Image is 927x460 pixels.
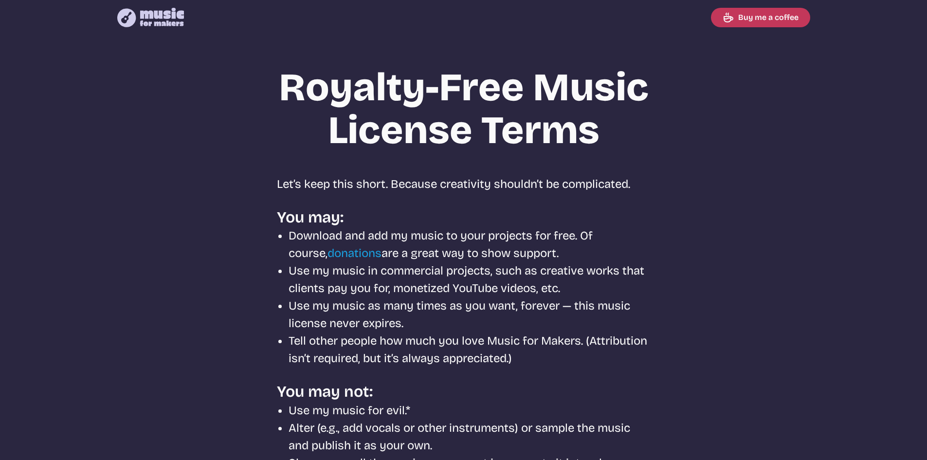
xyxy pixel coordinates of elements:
h3: You may: [277,208,651,227]
li: Use my music for evil.* [289,402,651,419]
h1: Royalty-Free Music License Terms [230,66,697,152]
p: Let’s keep this short. Because creativity shouldn’t be complicated. [277,175,651,193]
h3: You may not: [277,383,651,401]
li: Use my music as many times as you want, forever — this music license never expires. [289,297,651,332]
a: Buy me a coffee [711,8,810,27]
li: Use my music in commercial projects, such as creative works that clients pay you for, monetized Y... [289,262,651,297]
li: Alter (e.g., add vocals or other instruments) or sample the music and publish it as your own. [289,419,651,454]
li: Tell other people how much you love Music for Makers. (Attribution isn’t required, but it’s alway... [289,332,651,367]
a: donations [327,246,382,260]
li: Download and add my music to your projects for free. Of course, are a great way to show support. [289,227,651,262]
